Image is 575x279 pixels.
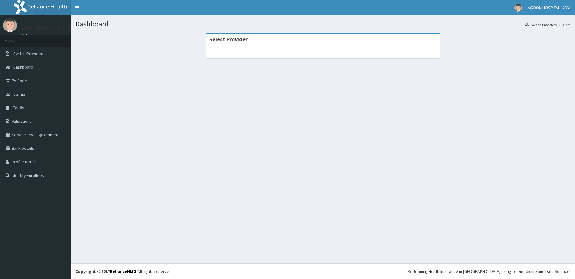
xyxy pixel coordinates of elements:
[75,20,570,28] h1: Dashboard
[3,18,17,32] img: User Image
[13,91,25,97] span: Claims
[13,105,24,110] span: Tariffs
[110,269,136,274] a: RelianceHMO
[22,25,81,30] p: LAGOON HOSPITAL IKOYI
[75,269,138,274] strong: Copyright © 2017 .
[526,5,570,10] span: LAGOON HOSPITAL IKOYI
[71,263,575,279] footer: All rights reserved.
[514,4,522,12] img: User Image
[13,51,45,56] span: Switch Providers
[22,34,36,38] a: Online
[209,36,248,43] strong: Select Provider
[525,22,557,27] a: Switch Providers
[408,268,570,274] div: Redefining Heath Insurance in [GEOGRAPHIC_DATA] using Telemedicine and Data Science!
[557,22,570,27] li: Here
[13,64,33,70] span: Dashboard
